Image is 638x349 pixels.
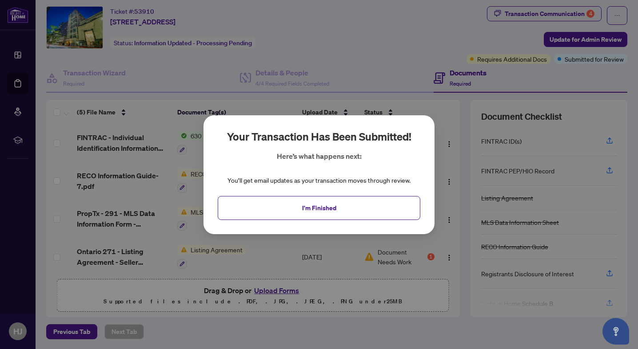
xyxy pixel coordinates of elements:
span: I'm Finished [302,200,336,215]
p: Here’s what happens next: [277,151,362,161]
button: I'm Finished [218,196,420,220]
h2: Your transaction has been submitted! [227,129,411,144]
div: You’ll get email updates as your transaction moves through review. [227,176,411,185]
button: Open asap [602,318,629,345]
